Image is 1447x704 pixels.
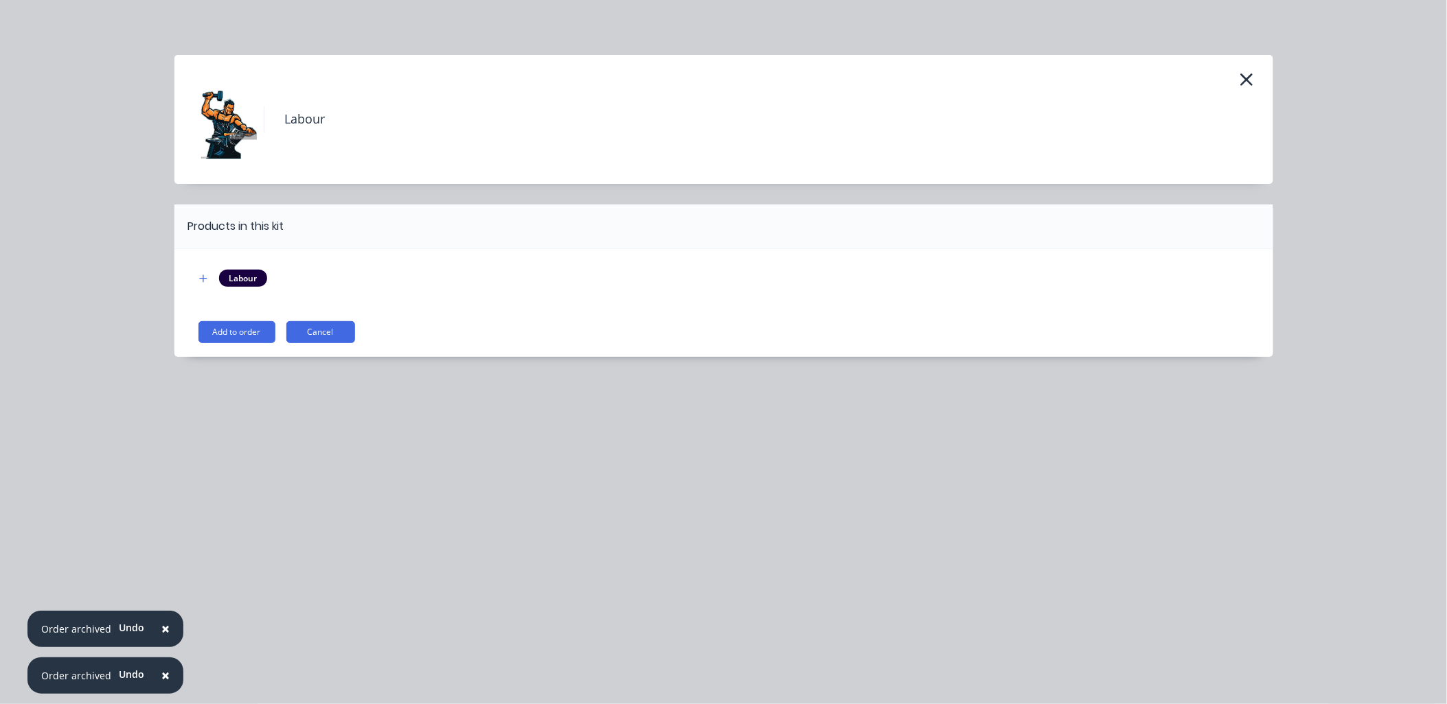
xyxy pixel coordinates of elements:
[188,218,284,235] div: Products in this kit
[286,321,355,343] button: Cancel
[148,659,183,692] button: Close
[161,666,170,685] span: ×
[41,668,111,683] div: Order archived
[41,622,111,636] div: Order archived
[148,613,183,646] button: Close
[219,270,267,286] div: Labour
[198,321,275,343] button: Add to order
[111,618,152,638] button: Undo
[264,106,326,132] h4: Labour
[161,619,170,638] span: ×
[111,664,152,685] button: Undo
